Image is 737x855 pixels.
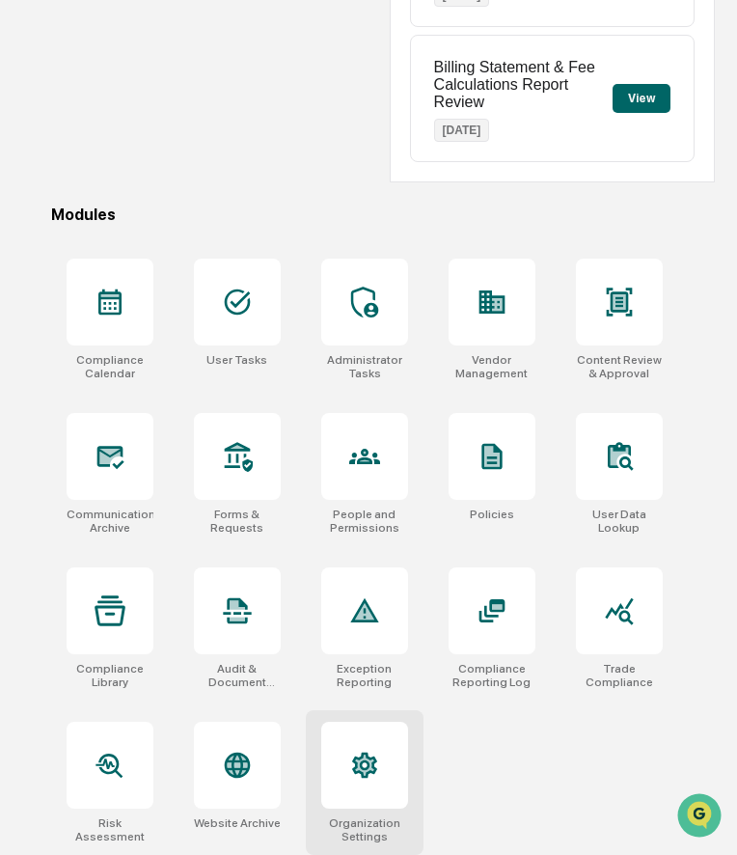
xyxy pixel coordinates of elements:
[66,148,316,167] div: Start new chat
[194,508,281,535] div: Forms & Requests
[576,508,663,535] div: User Data Lookup
[67,662,153,689] div: Compliance Library
[140,245,155,261] div: 🗄️
[206,353,267,367] div: User Tasks
[159,243,239,262] span: Attestations
[19,41,351,71] p: How can we help?
[136,326,233,342] a: Powered byPylon
[613,84,670,113] button: View
[12,235,132,270] a: 🖐️Preclearance
[67,508,153,535] div: Communications Archive
[39,280,122,299] span: Data Lookup
[19,148,54,182] img: 1746055101610-c473b297-6a78-478c-a979-82029cc54cd1
[51,206,715,224] div: Modules
[470,508,514,521] div: Policies
[67,816,153,843] div: Risk Assessment
[576,662,663,689] div: Trade Compliance
[449,353,535,380] div: Vendor Management
[132,235,247,270] a: 🗄️Attestations
[194,662,281,689] div: Audit & Document Logs
[449,662,535,689] div: Compliance Reporting Log
[328,153,351,177] button: Start new chat
[192,327,233,342] span: Pylon
[321,662,408,689] div: Exception Reporting
[321,508,408,535] div: People and Permissions
[675,791,727,843] iframe: Open customer support
[194,816,281,830] div: Website Archive
[19,282,35,297] div: 🔎
[321,353,408,380] div: Administrator Tasks
[321,816,408,843] div: Organization Settings
[576,353,663,380] div: Content Review & Approval
[12,272,129,307] a: 🔎Data Lookup
[67,353,153,380] div: Compliance Calendar
[19,245,35,261] div: 🖐️
[434,119,490,142] p: [DATE]
[39,243,124,262] span: Preclearance
[66,167,244,182] div: We're available if you need us!
[434,59,613,111] p: Billing Statement & Fee Calculations Report Review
